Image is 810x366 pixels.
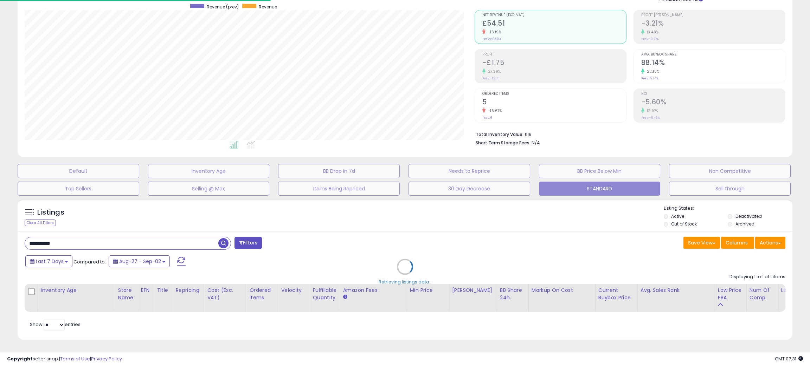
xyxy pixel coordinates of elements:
[148,182,270,196] button: Selling @ Max
[532,139,540,146] span: N/A
[669,164,791,178] button: Non Competitive
[641,92,785,96] span: ROI
[482,19,626,29] h2: £54.51
[476,140,531,146] b: Short Term Storage Fees:
[486,108,502,113] small: -16.67%
[482,92,626,96] span: Ordered Items
[641,13,785,17] span: Profit [PERSON_NAME]
[641,98,785,107] h2: -5.60%
[207,4,239,10] span: Revenue (prev)
[409,182,530,196] button: 30 Day Decrease
[775,355,803,362] span: 2025-09-11 07:31 GMT
[641,53,785,57] span: Avg. Buybox Share
[482,13,626,17] span: Net Revenue (Exc. VAT)
[669,182,791,196] button: Sell through
[641,116,660,120] small: Prev: -6.43%
[539,182,661,196] button: STANDARD
[482,116,492,120] small: Prev: 6
[7,355,33,362] strong: Copyright
[278,182,400,196] button: Items Being Repriced
[91,355,122,362] a: Privacy Policy
[60,355,90,362] a: Terms of Use
[259,4,277,10] span: Revenue
[641,59,785,68] h2: 88.14%
[476,130,780,138] li: £19
[641,19,785,29] h2: -3.21%
[409,164,530,178] button: Needs to Reprice
[644,30,659,35] small: 13.48%
[644,69,660,74] small: 22.18%
[476,131,523,137] b: Total Inventory Value:
[482,37,501,41] small: Prev: £65.04
[482,76,500,80] small: Prev: -£2.41
[641,76,658,80] small: Prev: 72.14%
[539,164,661,178] button: BB Price Below Min
[7,356,122,362] div: seller snap | |
[486,30,502,35] small: -16.19%
[644,108,658,113] small: 12.91%
[482,53,626,57] span: Profit
[18,164,139,178] button: Default
[148,164,270,178] button: Inventory Age
[18,182,139,196] button: Top Sellers
[641,37,658,41] small: Prev: -3.71%
[278,164,400,178] button: BB Drop in 7d
[379,279,431,285] div: Retrieving listings data..
[482,59,626,68] h2: -£1.75
[482,98,626,107] h2: 5
[486,69,501,74] small: 27.39%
